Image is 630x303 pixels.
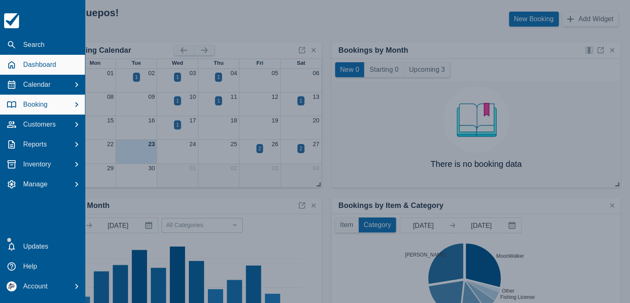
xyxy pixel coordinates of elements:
[23,100,48,110] p: Booking
[23,80,51,90] p: Calendar
[23,40,45,50] p: Search
[23,159,51,169] p: Inventory
[23,60,56,70] p: Dashboard
[23,281,48,291] p: Account
[23,179,48,189] p: Manage
[23,139,47,149] p: Reports
[23,261,37,271] p: Help
[7,281,17,291] img: avatar
[23,120,56,130] p: Customers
